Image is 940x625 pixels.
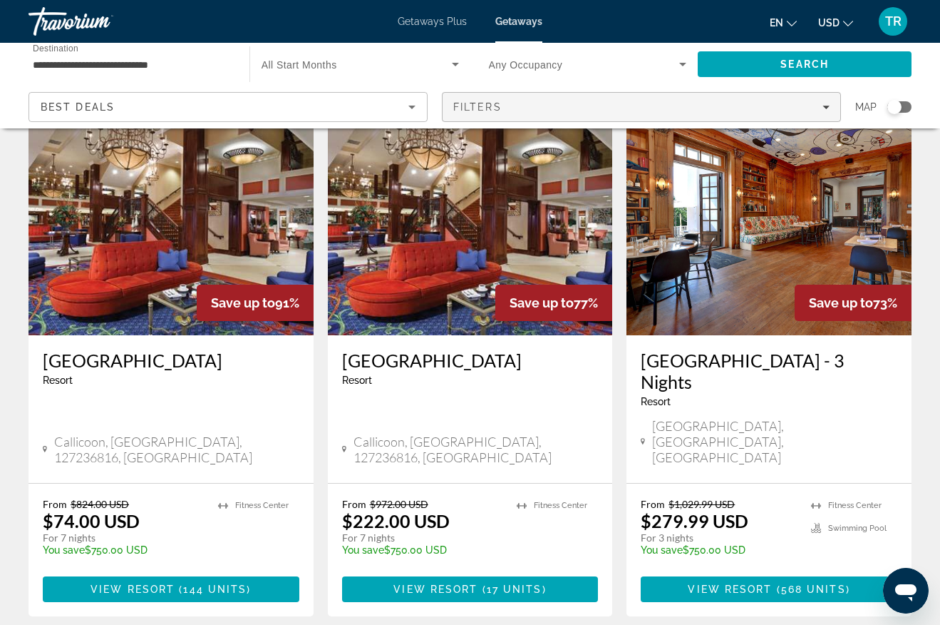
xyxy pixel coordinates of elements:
span: Save up to [211,295,275,310]
span: en [770,17,783,29]
span: Destination [33,44,78,53]
span: All Start Months [262,59,337,71]
p: $279.99 USD [641,510,748,532]
span: 144 units [183,584,247,595]
button: View Resort(17 units) [342,576,599,602]
span: Callicoon, [GEOGRAPHIC_DATA], 127236816, [GEOGRAPHIC_DATA] [54,434,299,465]
img: Villa Roma Resort Lodges [328,107,613,335]
span: From [342,498,366,510]
span: Map [855,97,877,117]
div: 77% [495,285,612,321]
span: Any Occupancy [489,59,563,71]
button: Filters [442,92,841,122]
span: Fitness Center [828,501,882,510]
a: [GEOGRAPHIC_DATA] [43,350,299,371]
iframe: Button to launch messaging window [883,568,929,614]
span: $1,029.99 USD [668,498,735,510]
p: $222.00 USD [342,510,450,532]
a: [GEOGRAPHIC_DATA] [342,350,599,371]
span: You save [641,544,683,556]
button: User Menu [874,6,911,36]
a: Getaways Plus [398,16,467,27]
button: Change currency [818,12,853,33]
span: 568 units [781,584,846,595]
p: For 7 nights [43,532,204,544]
img: Villa Roma Resort Lodges [29,107,314,335]
span: $972.00 USD [370,498,428,510]
span: 17 units [487,584,542,595]
span: ( ) [175,584,251,595]
div: 91% [197,285,314,321]
a: Travorium [29,3,171,40]
span: Callicoon, [GEOGRAPHIC_DATA], 127236816, [GEOGRAPHIC_DATA] [353,434,598,465]
button: View Resort(144 units) [43,576,299,602]
p: $750.00 USD [641,544,797,556]
p: $74.00 USD [43,510,140,532]
input: Select destination [33,56,231,73]
span: You save [342,544,384,556]
span: Best Deals [41,101,115,113]
span: TR [885,14,902,29]
p: $750.00 USD [342,544,503,556]
p: For 7 nights [342,532,503,544]
mat-select: Sort by [41,98,415,116]
button: View Resort(568 units) [641,576,897,602]
span: View Resort [393,584,477,595]
span: View Resort [91,584,175,595]
span: ( ) [773,584,850,595]
span: Search [780,59,829,70]
span: [GEOGRAPHIC_DATA], [GEOGRAPHIC_DATA], [GEOGRAPHIC_DATA] [652,418,897,465]
button: Change language [770,12,797,33]
span: Fitness Center [534,501,587,510]
span: Save up to [809,295,873,310]
span: View Resort [688,584,772,595]
span: Resort [342,375,372,386]
span: Resort [641,396,671,407]
a: [GEOGRAPHIC_DATA] - 3 Nights [641,350,897,392]
span: Save up to [510,295,574,310]
span: $824.00 USD [71,498,129,510]
span: Filters [453,101,502,113]
div: 73% [795,285,911,321]
button: Search [698,51,911,77]
span: You save [43,544,85,556]
span: From [43,498,67,510]
span: Fitness Center [235,501,289,510]
p: For 3 nights [641,532,797,544]
span: ( ) [477,584,546,595]
a: Getaways [495,16,542,27]
span: From [641,498,665,510]
p: $750.00 USD [43,544,204,556]
span: Resort [43,375,73,386]
span: USD [818,17,840,29]
img: Tarrytown House Estate - 3 Nights [626,107,911,335]
span: Swimming Pool [828,524,887,533]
